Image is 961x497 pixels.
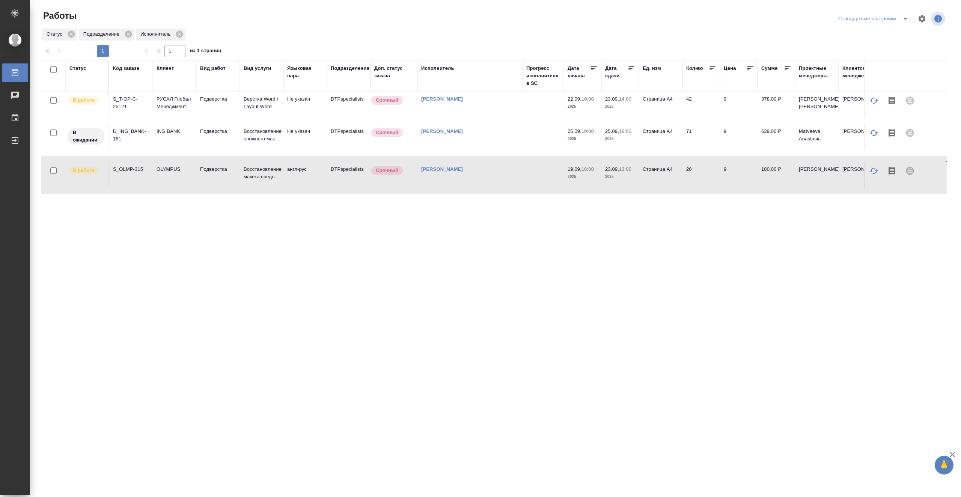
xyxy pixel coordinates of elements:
td: Страница А4 [639,124,682,150]
p: ING BANK [157,128,193,135]
td: [PERSON_NAME] [839,162,882,188]
td: 20 [682,162,720,188]
div: Статус [42,29,77,41]
div: D_ING_BANK-161 [113,128,149,143]
div: Дата начала [568,65,590,80]
p: 19.09, [568,166,581,172]
button: Обновить [865,124,883,142]
a: [PERSON_NAME] [421,96,463,102]
a: [PERSON_NAME] [421,128,463,134]
div: Проектные менеджеры [799,65,835,80]
td: 378,00 ₽ [758,92,795,118]
span: 🙏 [938,457,950,473]
div: Вид услуги [244,65,271,72]
div: Статус [69,65,86,72]
div: Исполнитель [136,29,185,41]
div: Исполнитель выполняет работу [68,95,105,105]
td: 639,00 ₽ [758,124,795,150]
p: 14:00 [619,96,631,102]
p: Исполнитель [140,30,173,38]
div: Исполнитель выполняет работу [68,166,105,176]
div: S_OLMP-315 [113,166,149,173]
div: Исполнитель [421,65,454,72]
p: Статус [47,30,65,38]
div: Прогресс исполнителя в SC [526,65,560,87]
button: 🙏 [935,456,953,474]
td: 9 [720,124,758,150]
p: Срочный [376,167,398,174]
p: 2025 [568,135,598,143]
p: OLYMPUS [157,166,193,173]
div: Сумма [761,65,777,72]
td: 9 [720,92,758,118]
span: из 1 страниц [190,46,221,57]
p: 2025 [568,103,598,110]
div: Код заказа [113,65,139,72]
p: Срочный [376,96,398,104]
p: Срочный [376,129,398,136]
button: Скопировать мини-бриф [883,92,901,110]
p: РУСАЛ Глобал Менеджмент [157,95,193,110]
button: Обновить [865,92,883,110]
div: Подразделение [79,29,134,41]
p: 2025 [605,173,635,181]
div: Языковая пара [287,65,323,80]
p: В работе [73,167,95,174]
td: Matveeva Anastasia [795,124,839,150]
p: Подверстка [200,128,236,135]
span: Посмотреть информацию [931,12,947,26]
div: Ед. изм [643,65,661,72]
td: Не указан [283,92,327,118]
button: Скопировать мини-бриф [883,124,901,142]
span: Работы [41,10,77,22]
div: Дата сдачи [605,65,628,80]
td: Не указан [283,124,327,150]
p: 13:00 [619,166,631,172]
div: S_T-OP-C-25121 [113,95,149,110]
p: 2025 [605,103,635,110]
p: Восстановление макета средн... [244,166,280,181]
td: 9 [720,162,758,188]
td: Страница А4 [639,92,682,118]
div: Проект не привязан [901,92,919,110]
td: DTPspecialists [327,124,371,150]
div: Вид работ [200,65,226,72]
td: [PERSON_NAME] [839,124,882,150]
p: Восстановление сложного мак... [244,128,280,143]
td: англ-рус [283,162,327,188]
td: Страница А4 [639,162,682,188]
div: Доп. статус заказа [374,65,414,80]
div: Проект не привязан [901,124,919,142]
td: 42 [682,92,720,118]
p: 23.09, [605,96,619,102]
div: Клиент [157,65,174,72]
div: Подразделение [331,65,369,72]
p: 25.09, [568,128,581,134]
p: 23.09, [605,166,619,172]
p: 22.09, [568,96,581,102]
div: Цена [724,65,736,72]
td: DTPspecialists [327,92,371,118]
td: DTPspecialists [327,162,371,188]
p: 2025 [568,173,598,181]
p: [PERSON_NAME], [PERSON_NAME] [799,95,835,110]
p: Подразделение [83,30,122,38]
div: split button [836,13,913,25]
p: 10:00 [581,128,594,134]
p: В ожидании [73,129,99,144]
p: Верстка Word / Layout Word [244,95,280,110]
p: В работе [73,96,95,104]
p: 2025 [605,135,635,143]
button: Скопировать мини-бриф [883,162,901,180]
p: 10:00 [581,96,594,102]
span: Настроить таблицу [913,10,931,28]
td: 180,00 ₽ [758,162,795,188]
button: Обновить [865,162,883,180]
div: Проект не привязан [901,162,919,180]
div: Кол-во [686,65,703,72]
td: 71 [682,124,720,150]
p: 25.09, [605,128,619,134]
p: 16:00 [581,166,594,172]
div: Клиентские менеджеры [842,65,878,80]
td: [PERSON_NAME] [795,162,839,188]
